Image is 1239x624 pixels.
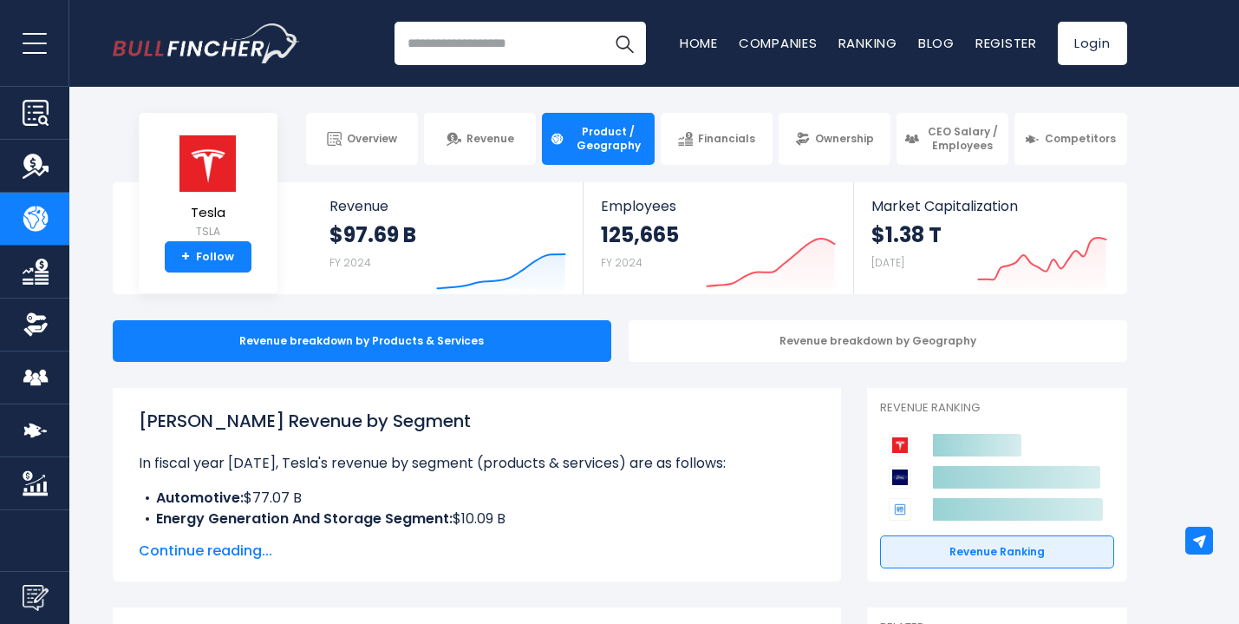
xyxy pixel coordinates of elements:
[918,34,955,52] a: Blog
[897,113,1008,165] a: CEO Salary / Employees
[466,132,514,146] span: Revenue
[139,453,815,474] p: In fiscal year [DATE], Tesla's revenue by segment (products & services) are as follows:
[601,198,836,214] span: Employees
[181,249,190,265] strong: +
[178,224,238,240] small: TSLA
[156,509,453,529] b: Energy Generation And Storage Segment:
[871,221,942,248] strong: $1.38 T
[542,113,654,165] a: Product / Geography
[139,488,815,509] li: $77.07 B
[113,23,299,63] a: Go to homepage
[156,488,244,508] b: Automotive:
[306,113,418,165] a: Overview
[23,312,49,338] img: Ownership
[1058,22,1127,65] a: Login
[739,34,818,52] a: Companies
[347,132,397,146] span: Overview
[1045,132,1116,146] span: Competitors
[889,434,911,457] img: Tesla competitors logo
[698,132,755,146] span: Financials
[603,22,646,65] button: Search
[680,34,718,52] a: Home
[838,34,897,52] a: Ranking
[924,125,1001,152] span: CEO Salary / Employees
[854,182,1125,294] a: Market Capitalization $1.38 T [DATE]
[871,255,904,270] small: [DATE]
[139,408,815,434] h1: [PERSON_NAME] Revenue by Segment
[601,255,642,270] small: FY 2024
[329,221,416,248] strong: $97.69 B
[975,34,1037,52] a: Register
[779,113,890,165] a: Ownership
[424,113,536,165] a: Revenue
[329,198,566,214] span: Revenue
[871,198,1107,214] span: Market Capitalization
[661,113,773,165] a: Financials
[880,535,1114,568] a: Revenue Ranking
[570,125,646,152] span: Product / Geography
[601,221,679,248] strong: 125,665
[312,182,584,294] a: Revenue $97.69 B FY 2024
[139,509,815,529] li: $10.09 B
[1014,113,1126,165] a: Competitors
[113,320,611,362] div: Revenue breakdown by Products & Services
[113,23,300,63] img: Bullfincher logo
[815,132,874,146] span: Ownership
[165,241,251,273] a: +Follow
[139,541,815,562] span: Continue reading...
[584,182,853,294] a: Employees 125,665 FY 2024
[178,206,238,220] span: Tesla
[629,320,1127,362] div: Revenue breakdown by Geography
[329,255,371,270] small: FY 2024
[889,466,911,489] img: Ford Motor Company competitors logo
[880,401,1114,416] p: Revenue Ranking
[889,498,911,521] img: General Motors Company competitors logo
[177,134,239,242] a: Tesla TSLA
